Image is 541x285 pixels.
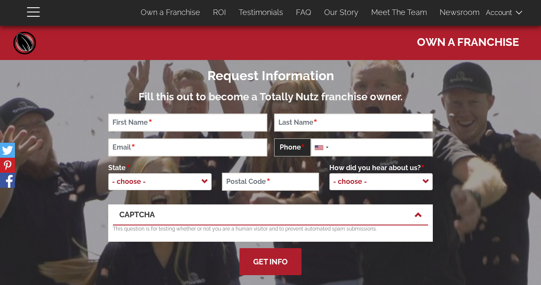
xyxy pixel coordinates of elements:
span: - choose - [329,173,433,190]
a: Own a Franchise [134,3,207,21]
input: Email [108,138,267,156]
button: Get Info [239,248,302,275]
a: FAQ [290,3,318,21]
a: Home [12,30,38,56]
span: - choose - [330,173,375,190]
a: Testimonials [232,3,290,21]
a: CAPTCHA [119,209,422,220]
p: This question is for testing whether or not you are a human visitor and to prevent automated spam... [113,225,428,233]
input: First Name [108,114,267,132]
a: Meet The Team [365,3,433,21]
a: Newsroom [433,3,486,21]
span: Phone [274,138,311,156]
h2: Request Information [108,69,433,83]
input: Postal Code [222,173,319,191]
h3: Fill this out to become a Totally Nutz franchise owner. [108,91,433,102]
span: - choose - [109,173,154,190]
a: ROI [207,3,232,21]
a: Our Story [318,3,365,21]
div: United States: +1 [311,139,331,156]
input: Last Name [274,114,433,132]
span: State [108,164,130,172]
span: Own a Franchise [417,31,519,50]
span: How did you hear about us? [329,164,425,172]
span: - choose - [108,173,212,190]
